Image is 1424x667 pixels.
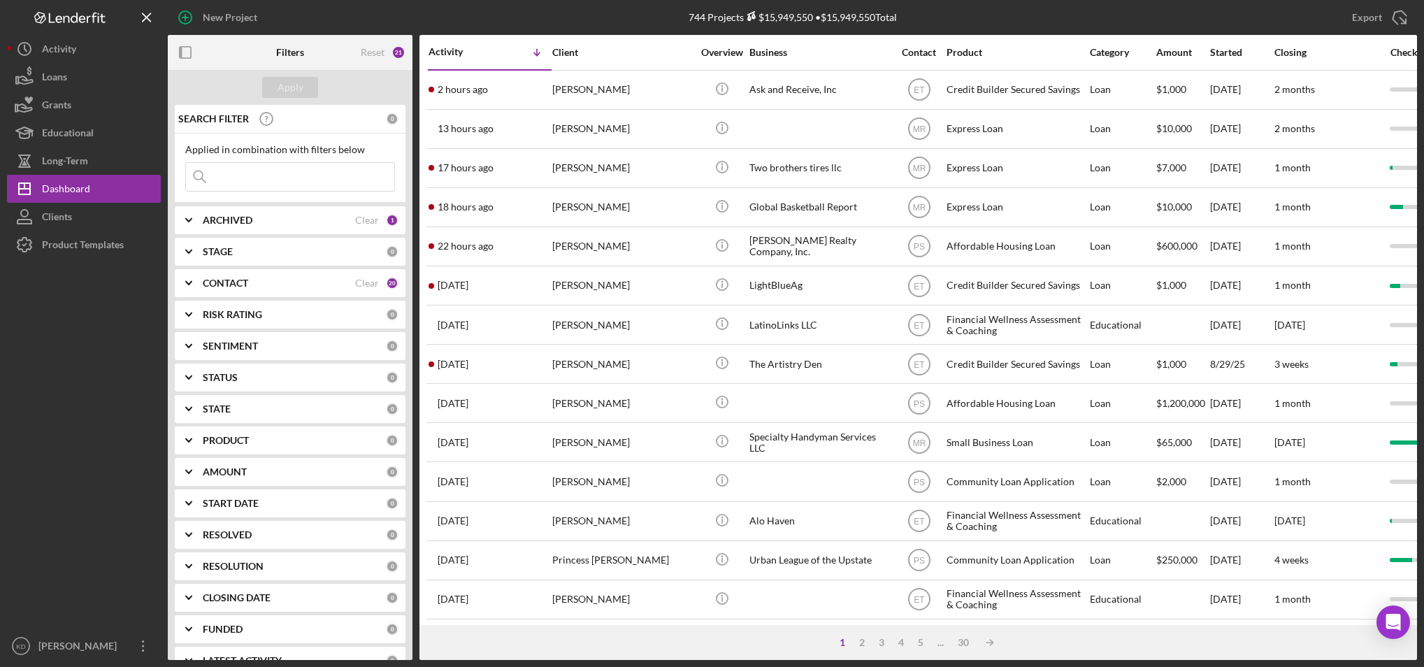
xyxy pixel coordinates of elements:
[1210,463,1273,500] div: [DATE]
[168,3,271,31] button: New Project
[947,424,1086,461] div: Small Business Loan
[386,113,398,125] div: 0
[912,124,926,134] text: MR
[749,503,889,540] div: Alo Haven
[913,556,924,566] text: PS
[947,463,1086,500] div: Community Loan Application
[438,554,468,566] time: 2025-09-22 15:45
[947,228,1086,265] div: Affordable Housing Loan
[386,340,398,352] div: 0
[1090,620,1155,657] div: Loan
[552,542,692,579] div: Princess [PERSON_NAME]
[947,189,1086,226] div: Express Loan
[833,637,852,648] div: 1
[930,637,951,648] div: ...
[552,306,692,343] div: [PERSON_NAME]
[203,215,252,226] b: ARCHIVED
[203,592,271,603] b: CLOSING DATE
[7,175,161,203] button: Dashboard
[552,620,692,657] div: [PERSON_NAME]
[552,150,692,187] div: [PERSON_NAME]
[1210,267,1273,304] div: [DATE]
[1274,515,1305,526] time: [DATE]
[42,35,76,66] div: Activity
[355,278,379,289] div: Clear
[438,476,468,487] time: 2025-09-22 19:03
[1090,47,1155,58] div: Category
[7,35,161,63] a: Activity
[386,529,398,541] div: 0
[552,581,692,618] div: [PERSON_NAME]
[1090,267,1155,304] div: Loan
[1376,605,1410,639] div: Open Intercom Messenger
[852,637,872,648] div: 2
[42,175,90,206] div: Dashboard
[1210,345,1273,382] div: 8/29/25
[872,637,891,648] div: 3
[386,466,398,478] div: 0
[438,594,468,605] time: 2025-09-20 06:07
[1090,150,1155,187] div: Loan
[7,632,161,660] button: KD[PERSON_NAME]
[552,503,692,540] div: [PERSON_NAME]
[1274,240,1311,252] time: 1 month
[42,91,71,122] div: Grants
[947,385,1086,422] div: Affordable Housing Loan
[1090,110,1155,148] div: Loan
[203,309,262,320] b: RISK RATING
[7,119,161,147] button: Educational
[1090,189,1155,226] div: Loan
[552,267,692,304] div: [PERSON_NAME]
[696,47,748,58] div: Overview
[552,345,692,382] div: [PERSON_NAME]
[1090,71,1155,108] div: Loan
[355,215,379,226] div: Clear
[947,620,1086,657] div: Microbusiness Loan
[386,214,398,227] div: 1
[914,85,925,95] text: ET
[1274,122,1315,134] time: 2 months
[914,595,925,605] text: ET
[947,47,1086,58] div: Product
[913,478,924,487] text: PS
[912,203,926,213] text: MR
[203,435,249,446] b: PRODUCT
[749,189,889,226] div: Global Basketball Report
[203,403,231,415] b: STATE
[914,281,925,291] text: ET
[386,308,398,321] div: 0
[749,542,889,579] div: Urban League of the Upstate
[1210,189,1273,226] div: [DATE]
[1210,581,1273,618] div: [DATE]
[914,320,925,330] text: ET
[913,399,924,408] text: PS
[42,119,94,150] div: Educational
[386,591,398,604] div: 0
[1156,47,1209,58] div: Amount
[1156,122,1192,134] span: $10,000
[1156,424,1209,461] div: $65,000
[386,560,398,573] div: 0
[552,228,692,265] div: [PERSON_NAME]
[438,280,468,291] time: 2025-09-23 16:18
[1210,503,1273,540] div: [DATE]
[7,203,161,231] button: Clients
[951,637,976,648] div: 30
[438,515,468,526] time: 2025-09-22 17:28
[947,71,1086,108] div: Credit Builder Secured Savings
[1156,240,1198,252] span: $600,000
[438,320,468,331] time: 2025-09-23 16:01
[1210,385,1273,422] div: [DATE]
[1210,620,1273,657] div: [DATE]
[1274,162,1311,173] time: 1 month
[1352,3,1382,31] div: Export
[749,424,889,461] div: Specialty Handyman Services LLC
[262,77,318,98] button: Apply
[7,147,161,175] button: Long-Term
[1090,581,1155,618] div: Educational
[552,463,692,500] div: [PERSON_NAME]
